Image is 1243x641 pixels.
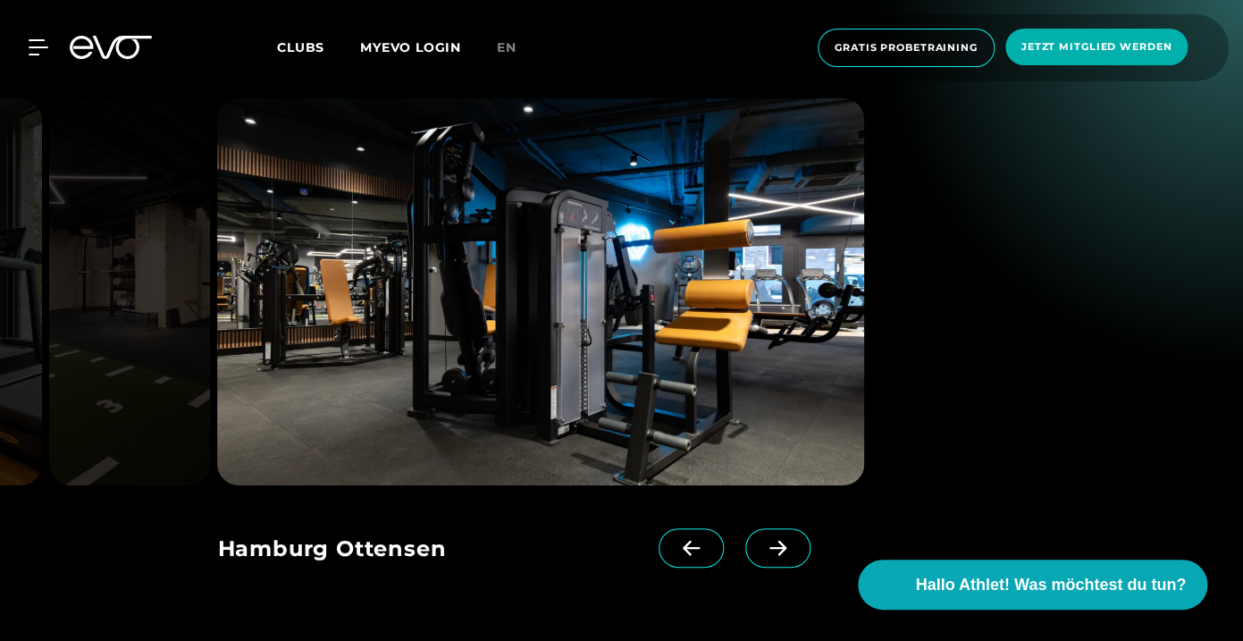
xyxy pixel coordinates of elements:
a: Gratis Probetraining [812,29,1000,67]
span: Hallo Athlet! Was möchtest du tun? [915,573,1186,597]
span: en [497,39,517,55]
span: Gratis Probetraining [835,40,978,55]
span: Clubs [277,39,324,55]
img: evofitness [217,98,863,485]
a: Jetzt Mitglied werden [1000,29,1193,67]
a: MYEVO LOGIN [360,39,461,55]
img: evofitness [49,98,211,485]
span: Jetzt Mitglied werden [1021,39,1172,55]
a: en [497,38,538,58]
a: Clubs [277,38,360,55]
button: Hallo Athlet! Was möchtest du tun? [858,560,1207,610]
div: Hamburg Ottensen [218,528,659,573]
